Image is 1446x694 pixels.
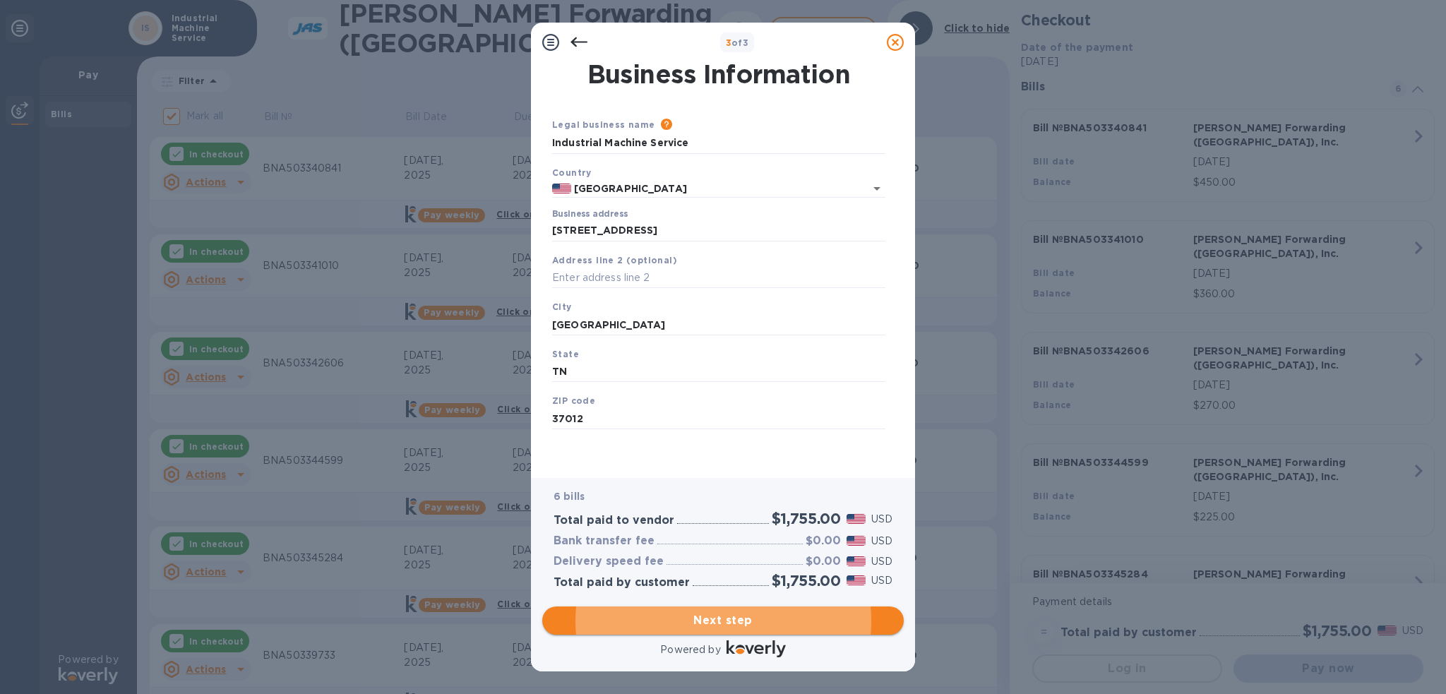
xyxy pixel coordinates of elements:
h2: $1,755.00 [772,572,841,590]
h3: Total paid to vendor [554,514,674,527]
h3: $0.00 [806,534,841,548]
b: Country [552,167,592,178]
input: Enter address line 2 [552,268,885,289]
button: Open [867,179,887,198]
input: Enter ZIP code [552,408,885,429]
p: USD [871,554,892,569]
input: Select country [571,180,846,198]
b: Address line 2 (optional) [552,255,677,265]
b: ZIP code [552,395,595,406]
h2: $1,755.00 [772,510,841,527]
b: Legal business name [552,119,655,130]
h1: Business Information [549,59,888,89]
button: Next step [542,606,904,635]
span: Next step [554,612,892,629]
h3: Bank transfer fee [554,534,655,548]
p: USD [871,534,892,549]
p: Powered by [660,642,720,657]
img: US [552,184,571,193]
img: USD [847,556,866,566]
b: City [552,301,572,312]
b: State [552,349,579,359]
h3: Total paid by customer [554,576,690,590]
input: Enter state [552,361,885,383]
input: Enter city [552,314,885,335]
b: 6 bills [554,491,585,502]
input: Enter address [552,220,885,241]
p: USD [871,573,892,588]
span: 3 [726,37,731,48]
img: USD [847,514,866,524]
img: Logo [727,640,786,657]
img: USD [847,575,866,585]
label: Business address [552,210,628,219]
img: USD [847,536,866,546]
p: USD [871,512,892,527]
h3: $0.00 [806,555,841,568]
input: Enter legal business name [552,133,885,154]
h3: Delivery speed fee [554,555,664,568]
b: of 3 [726,37,749,48]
